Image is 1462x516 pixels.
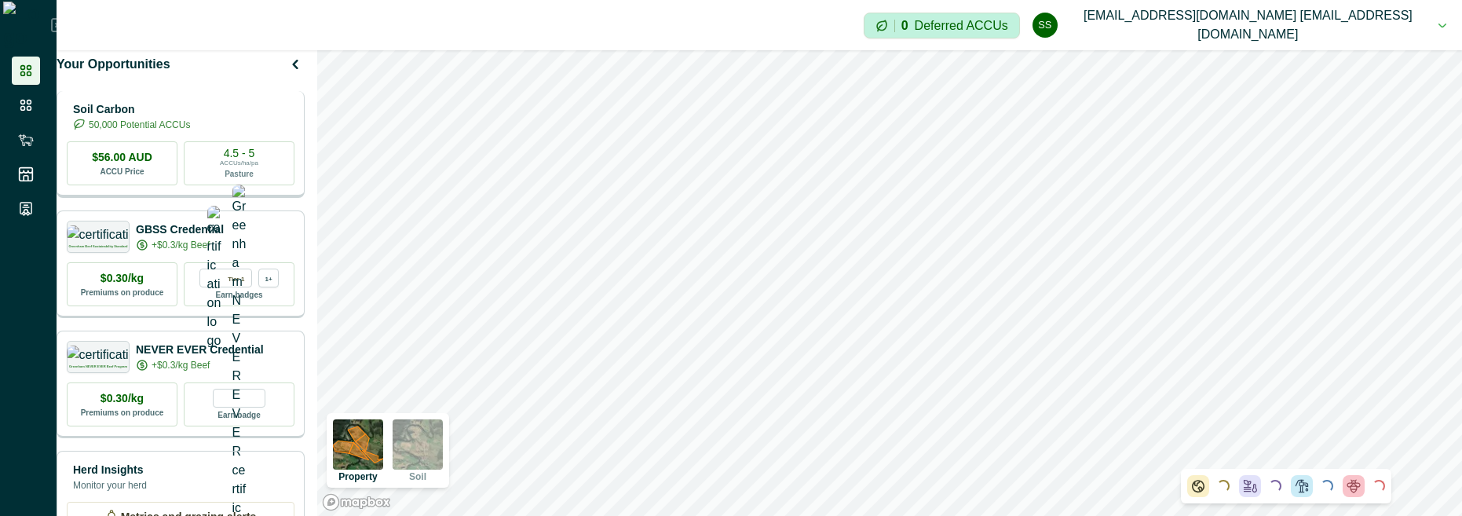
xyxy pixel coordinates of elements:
p: GBSS Credential [136,221,224,238]
p: Your Opportunities [57,55,170,74]
img: certification logo [207,206,221,350]
p: Greenham Beef Sustainability Standard [68,245,127,248]
p: Greenham NEVER EVER Beef Program [69,365,127,368]
p: $56.00 AUD [92,149,152,166]
p: Soil Carbon [73,101,190,118]
p: $0.30/kg [101,270,144,287]
canvas: Map [317,50,1462,516]
img: certification logo [67,346,130,361]
a: Mapbox logo [322,493,391,511]
p: +$0.3/kg Beef [152,358,210,372]
img: property preview [333,419,383,470]
p: Deferred ACCUs [915,20,1008,31]
p: 0 [901,20,908,32]
p: ACCUs/ha/pa [220,159,258,168]
p: Premiums on produce [81,287,164,298]
p: 4.5 - 5 [224,148,255,159]
p: Herd Insights [73,462,147,478]
p: ACCU Price [100,166,144,177]
p: Earn badges [215,287,262,301]
p: 1+ [265,273,272,283]
p: $0.30/kg [101,390,144,407]
p: Earn badge [217,408,260,421]
img: soil preview [393,419,443,470]
div: more credentials avaialble [258,269,279,287]
img: Logo [3,2,51,49]
p: +$0.3/kg Beef [152,238,210,252]
p: Premiums on produce [81,407,164,419]
img: certification logo [67,225,130,241]
p: Pasture [225,168,254,180]
p: Tier 1 [228,273,244,283]
p: 50,000 Potential ACCUs [89,118,190,132]
p: Property [338,472,377,481]
p: Soil [409,472,426,481]
p: NEVER EVER Credential [136,342,264,358]
p: Monitor your herd [73,478,147,492]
